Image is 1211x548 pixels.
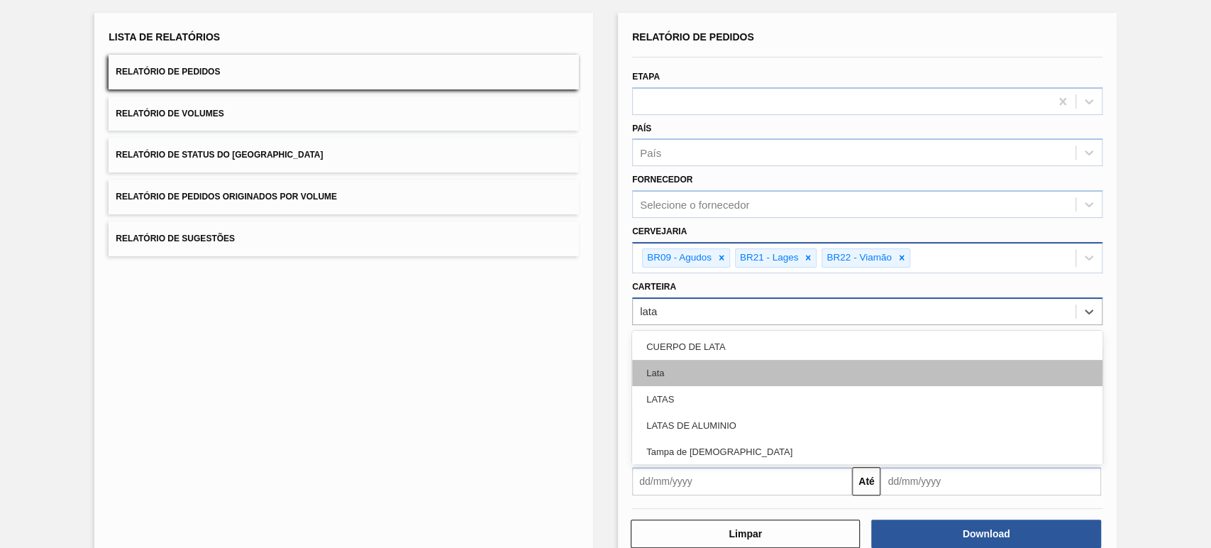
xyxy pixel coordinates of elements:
button: Download [871,520,1100,548]
span: Relatório de Volumes [116,109,223,119]
input: dd/mm/yyyy [632,467,852,495]
div: BR09 - Agudos [643,249,714,267]
label: Cervejaria [632,226,687,236]
input: dd/mm/yyyy [880,467,1100,495]
button: Relatório de Volumes [109,97,579,131]
label: País [632,124,651,133]
div: País [640,147,661,159]
button: Relatório de Pedidos Originados por Volume [109,180,579,214]
button: Relatório de Status do [GEOGRAPHIC_DATA] [109,138,579,172]
span: Relatório de Pedidos [116,67,220,77]
button: Limpar [631,520,860,548]
label: Etapa [632,72,660,82]
label: Carteira [632,282,676,292]
button: Relatório de Pedidos [109,55,579,89]
div: BR21 - Lages [736,249,801,267]
button: Até [852,467,880,495]
label: Fornecedor [632,175,692,185]
span: Relatório de Sugestões [116,234,235,243]
div: Selecione o fornecedor [640,199,749,211]
div: CUERPO DE LATA [632,334,1102,360]
button: Relatório de Sugestões [109,221,579,256]
div: Tampa de [DEMOGRAPHIC_DATA] [632,439,1102,465]
div: Lata [632,360,1102,386]
span: Relatório de Status do [GEOGRAPHIC_DATA] [116,150,323,160]
div: LATAS [632,386,1102,412]
div: LATAS DE ALUMINIO [632,412,1102,439]
span: Relatório de Pedidos Originados por Volume [116,192,337,202]
div: BR22 - Viamão [822,249,893,267]
span: Lista de Relatórios [109,31,220,43]
span: Relatório de Pedidos [632,31,754,43]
